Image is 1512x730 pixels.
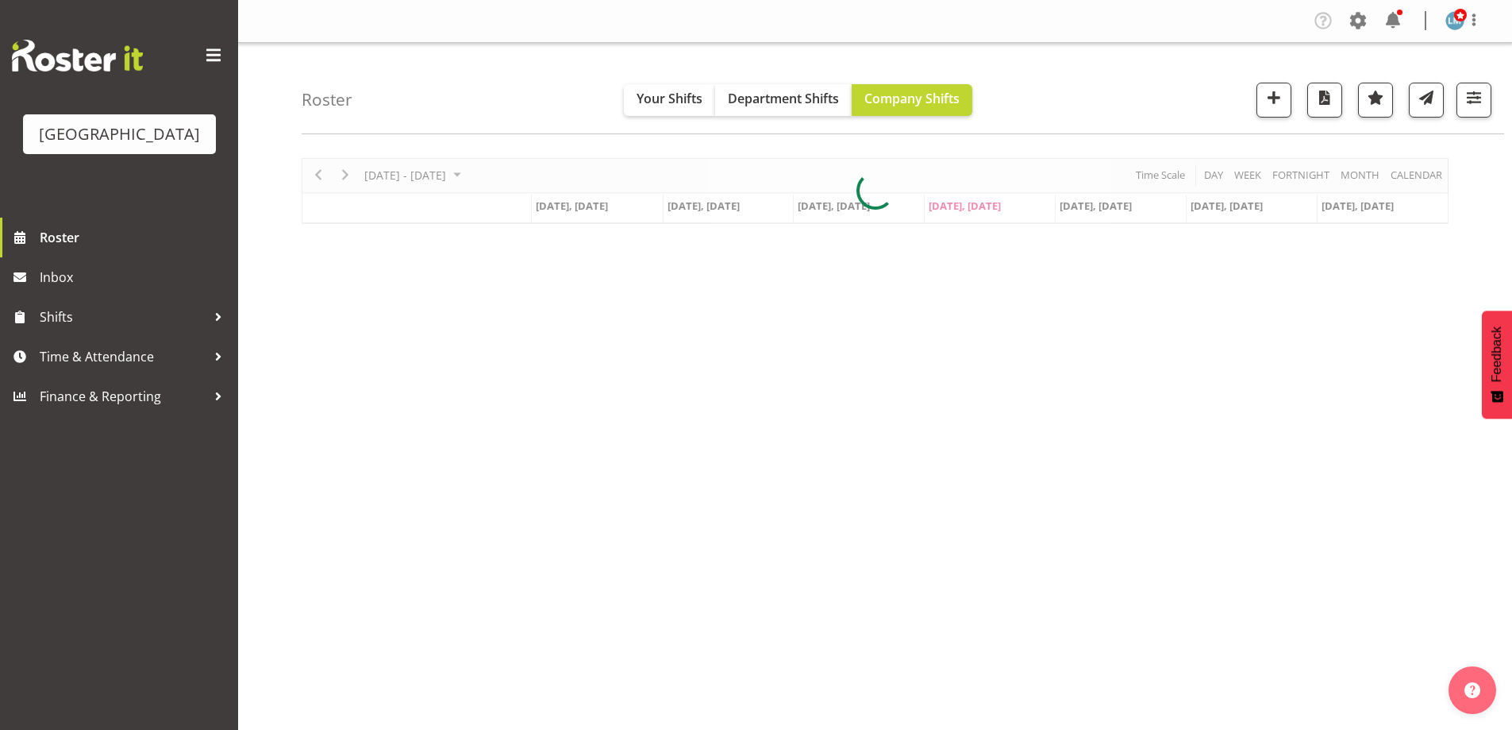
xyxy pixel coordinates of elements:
[40,305,206,329] span: Shifts
[1307,83,1342,118] button: Download a PDF of the roster according to the set date range.
[40,265,230,289] span: Inbox
[1482,311,1512,419] button: Feedback - Show survey
[624,84,715,116] button: Your Shifts
[637,90,702,107] span: Your Shifts
[1445,11,1464,30] img: lesley-mckenzie127.jpg
[1490,326,1504,382] span: Feedback
[864,90,960,107] span: Company Shifts
[40,345,206,369] span: Time & Attendance
[302,91,352,109] h4: Roster
[40,384,206,408] span: Finance & Reporting
[1409,83,1444,118] button: Send a list of all shifts for the selected filtered period to all rostered employees.
[728,90,839,107] span: Department Shifts
[852,84,972,116] button: Company Shifts
[1456,83,1491,118] button: Filter Shifts
[40,226,230,249] span: Roster
[1358,83,1393,118] button: Highlight an important date within the roster.
[1256,83,1291,118] button: Add a new shift
[1464,682,1480,698] img: help-xxl-2.png
[39,122,200,146] div: [GEOGRAPHIC_DATA]
[12,40,143,71] img: Rosterit website logo
[715,84,852,116] button: Department Shifts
